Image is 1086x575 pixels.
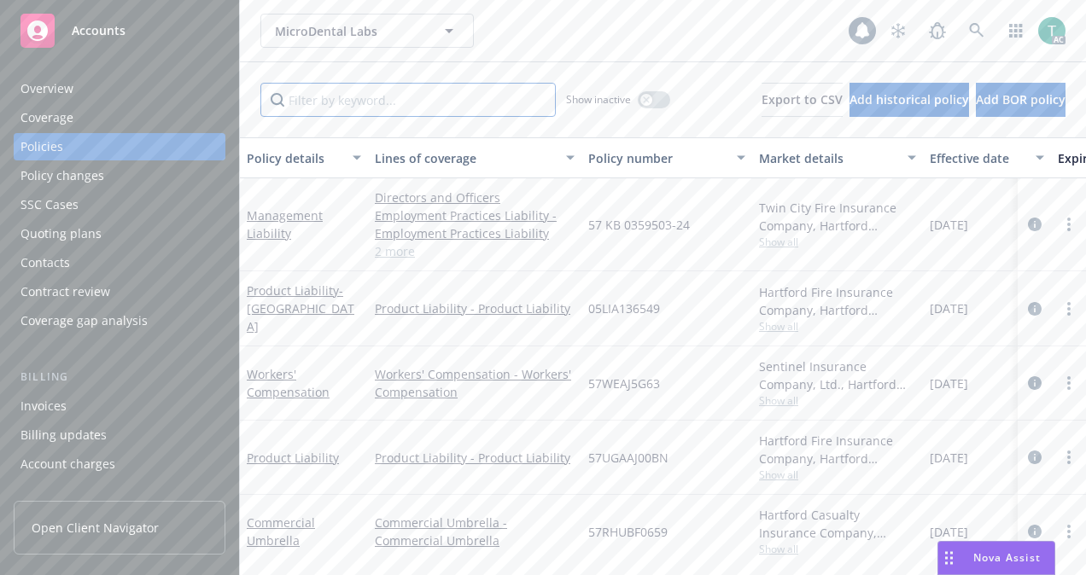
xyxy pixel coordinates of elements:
[881,14,915,48] a: Stop snowing
[1059,521,1079,542] a: more
[375,206,575,242] a: Employment Practices Liability - Employment Practices Liability
[14,133,225,160] a: Policies
[14,249,225,276] a: Contacts
[850,83,969,117] button: Add historical policy
[850,91,969,107] span: Add historical policy
[588,149,727,167] div: Policy number
[14,104,225,131] a: Coverage
[14,7,225,55] a: Accounts
[1059,447,1079,468] a: more
[14,162,225,189] a: Policy changes
[581,137,752,178] button: Policy number
[759,468,916,482] span: Show all
[566,92,631,107] span: Show inactive
[275,22,423,40] span: MicroDental Labs
[247,450,339,466] a: Product Liability
[759,393,916,408] span: Show all
[930,523,968,541] span: [DATE]
[375,242,575,260] a: 2 more
[1025,299,1045,319] a: circleInformation
[375,149,556,167] div: Lines of coverage
[930,299,968,317] span: [DATE]
[588,375,660,392] span: 57WEAJ5G63
[20,479,120,507] div: Installment plans
[930,149,1025,167] div: Effective date
[20,392,67,420] div: Invoices
[759,506,916,542] div: Hartford Casualty Insurance Company, Hartford Insurance Group
[260,14,474,48] button: MicroDental Labs
[20,133,63,160] div: Policies
[14,191,225,218] a: SSC Cases
[20,421,107,449] div: Billing updates
[752,137,923,178] button: Market details
[14,392,225,420] a: Invoices
[759,199,916,235] div: Twin City Fire Insurance Company, Hartford Insurance Group
[973,550,1041,565] span: Nova Assist
[247,282,354,334] span: - [GEOGRAPHIC_DATA]
[930,449,968,467] span: [DATE]
[375,299,575,317] a: Product Liability - Product Liability
[762,91,843,107] span: Export to CSV
[759,283,916,319] div: Hartford Fire Insurance Company, Hartford Insurance Group
[920,14,955,48] a: Report a Bug
[759,319,916,334] span: Show all
[247,514,315,549] a: Commercial Umbrella
[999,14,1033,48] a: Switch app
[375,189,575,206] a: Directors and Officers
[368,137,581,178] button: Lines of coverage
[20,162,104,189] div: Policy changes
[14,369,225,386] div: Billing
[14,421,225,449] a: Billing updates
[759,235,916,249] span: Show all
[247,207,323,241] a: Management Liability
[247,149,342,167] div: Policy details
[20,307,148,334] div: Coverage gap analysis
[1059,373,1079,393] a: more
[1059,299,1079,319] a: more
[588,299,660,317] span: 05LIA136549
[937,541,1055,575] button: Nova Assist
[14,220,225,247] a: Quoting plans
[923,137,1051,178] button: Effective date
[260,83,556,117] input: Filter by keyword...
[375,449,575,467] a: Product Liability - Product Liability
[20,249,70,276] div: Contacts
[240,137,368,178] button: Policy details
[588,523,668,541] span: 57RHUBF0659
[759,542,916,556] span: Show all
[32,519,159,537] span: Open Client Navigator
[1025,214,1045,235] a: circleInformation
[20,191,79,218] div: SSC Cases
[247,366,330,400] a: Workers' Compensation
[976,83,1066,117] button: Add BOR policy
[1025,447,1045,468] a: circleInformation
[588,449,669,467] span: 57UGAAJ00BN
[14,450,225,478] a: Account charges
[938,542,960,574] div: Drag to move
[1025,373,1045,393] a: circleInformation
[1025,521,1045,542] a: circleInformation
[1059,214,1079,235] a: more
[375,514,575,549] a: Commercial Umbrella - Commercial Umbrella
[1038,17,1066,44] img: photo
[960,14,994,48] a: Search
[375,365,575,401] a: Workers' Compensation - Workers' Compensation
[14,307,225,334] a: Coverage gap analysis
[930,216,968,234] span: [DATE]
[20,75,73,102] div: Overview
[759,432,916,468] div: Hartford Fire Insurance Company, Hartford Insurance Group
[759,149,897,167] div: Market details
[14,75,225,102] a: Overview
[588,216,690,234] span: 57 KB 0359503-24
[14,278,225,305] a: Contract review
[20,450,115,478] div: Account charges
[72,24,126,38] span: Accounts
[20,220,102,247] div: Quoting plans
[976,91,1066,107] span: Add BOR policy
[20,278,110,305] div: Contract review
[20,104,73,131] div: Coverage
[247,282,354,334] a: Product Liability
[759,357,916,393] div: Sentinel Insurance Company, Ltd., Hartford Insurance Group
[762,83,843,117] button: Export to CSV
[14,479,225,507] a: Installment plans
